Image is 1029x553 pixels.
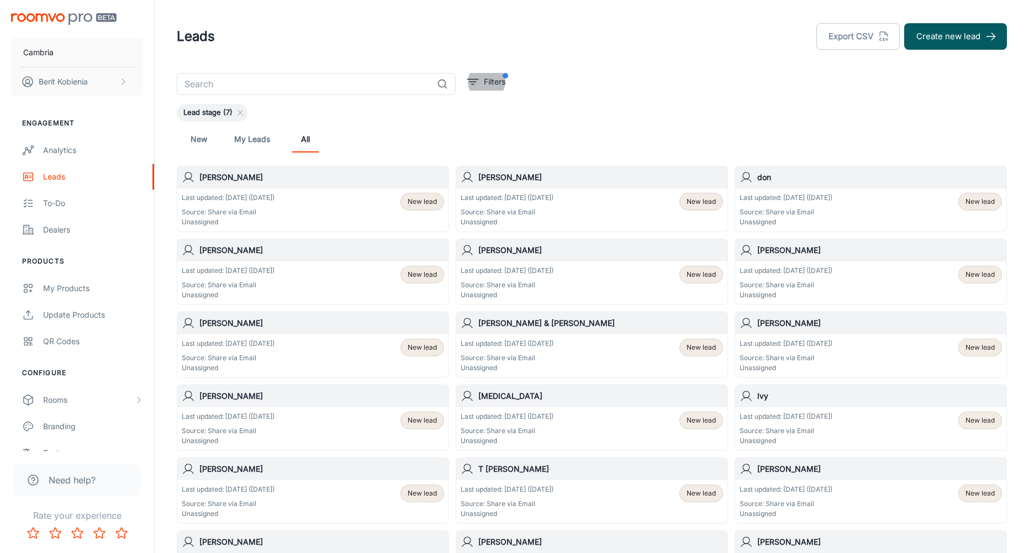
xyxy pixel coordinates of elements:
[478,536,723,548] h6: [PERSON_NAME]
[199,317,444,329] h6: [PERSON_NAME]
[177,107,239,118] span: Lead stage (7)
[735,239,1007,305] a: [PERSON_NAME]Last updated: [DATE] ([DATE])Source: Share via EmailUnassignedNew lead
[182,412,275,422] p: Last updated: [DATE] ([DATE])
[478,390,723,402] h6: [MEDICAL_DATA]
[11,38,143,67] button: Cambria
[43,224,143,236] div: Dealers
[66,522,88,544] button: Rate 3 star
[461,499,553,509] p: Source: Share via Email
[182,363,275,373] p: Unassigned
[23,46,54,59] p: Cambria
[461,412,553,422] p: Last updated: [DATE] ([DATE])
[740,436,832,446] p: Unassigned
[11,13,117,25] img: Roomvo PRO Beta
[757,463,1002,475] h6: [PERSON_NAME]
[461,290,553,300] p: Unassigned
[757,390,1002,402] h6: Ivy
[182,484,275,494] p: Last updated: [DATE] ([DATE])
[461,217,553,227] p: Unassigned
[735,312,1007,378] a: [PERSON_NAME]Last updated: [DATE] ([DATE])Source: Share via EmailUnassignedNew lead
[687,488,716,498] span: New lead
[408,343,437,352] span: New lead
[687,197,716,207] span: New lead
[182,426,275,436] p: Source: Share via Email
[461,353,553,363] p: Source: Share via Email
[735,385,1007,451] a: IvyLast updated: [DATE] ([DATE])Source: Share via EmailUnassignedNew lead
[965,343,995,352] span: New lead
[461,280,553,290] p: Source: Share via Email
[461,484,553,494] p: Last updated: [DATE] ([DATE])
[965,488,995,498] span: New lead
[49,473,96,487] span: Need help?
[199,536,444,548] h6: [PERSON_NAME]
[740,363,832,373] p: Unassigned
[740,484,832,494] p: Last updated: [DATE] ([DATE])
[816,23,900,50] button: Export CSV
[740,499,832,509] p: Source: Share via Email
[182,499,275,509] p: Source: Share via Email
[408,488,437,498] span: New lead
[456,312,728,378] a: [PERSON_NAME] & [PERSON_NAME]Last updated: [DATE] ([DATE])Source: Share via EmailUnassignedNew lead
[740,207,832,217] p: Source: Share via Email
[757,317,1002,329] h6: [PERSON_NAME]
[182,436,275,446] p: Unassigned
[687,270,716,280] span: New lead
[740,426,832,436] p: Source: Share via Email
[43,171,143,183] div: Leads
[43,144,143,156] div: Analytics
[43,282,143,294] div: My Products
[757,171,1002,183] h6: don
[9,509,145,522] p: Rate your experience
[44,522,66,544] button: Rate 2 star
[182,207,275,217] p: Source: Share via Email
[43,309,143,321] div: Update Products
[757,244,1002,256] h6: [PERSON_NAME]
[292,126,319,152] a: All
[182,266,275,276] p: Last updated: [DATE] ([DATE])
[177,312,449,378] a: [PERSON_NAME]Last updated: [DATE] ([DATE])Source: Share via EmailUnassignedNew lead
[740,280,832,290] p: Source: Share via Email
[461,266,553,276] p: Last updated: [DATE] ([DATE])
[11,67,143,96] button: Berit Kobienia
[740,266,832,276] p: Last updated: [DATE] ([DATE])
[39,76,88,88] p: Berit Kobienia
[43,394,134,406] div: Rooms
[904,23,1007,50] button: Create new lead
[177,239,449,305] a: [PERSON_NAME]Last updated: [DATE] ([DATE])Source: Share via EmailUnassignedNew lead
[456,166,728,232] a: [PERSON_NAME]Last updated: [DATE] ([DATE])Source: Share via EmailUnassignedNew lead
[735,166,1007,232] a: donLast updated: [DATE] ([DATE])Source: Share via EmailUnassignedNew lead
[965,270,995,280] span: New lead
[43,447,143,459] div: Texts
[177,73,432,95] input: Search
[465,73,508,91] button: filter
[478,317,723,329] h6: [PERSON_NAME] & [PERSON_NAME]
[199,463,444,475] h6: [PERSON_NAME]
[177,104,247,122] div: Lead stage (7)
[687,415,716,425] span: New lead
[43,420,143,433] div: Branding
[182,290,275,300] p: Unassigned
[740,290,832,300] p: Unassigned
[408,415,437,425] span: New lead
[740,509,832,519] p: Unassigned
[740,339,832,349] p: Last updated: [DATE] ([DATE])
[177,27,215,46] h1: Leads
[456,457,728,524] a: T [PERSON_NAME]Last updated: [DATE] ([DATE])Source: Share via EmailUnassignedNew lead
[408,197,437,207] span: New lead
[43,197,143,209] div: To-do
[740,412,832,422] p: Last updated: [DATE] ([DATE])
[177,166,449,232] a: [PERSON_NAME]Last updated: [DATE] ([DATE])Source: Share via EmailUnassignedNew lead
[456,239,728,305] a: [PERSON_NAME]Last updated: [DATE] ([DATE])Source: Share via EmailUnassignedNew lead
[484,76,505,88] p: Filters
[965,415,995,425] span: New lead
[234,126,270,152] a: My Leads
[186,126,212,152] a: New
[88,522,110,544] button: Rate 4 star
[456,385,728,451] a: [MEDICAL_DATA]Last updated: [DATE] ([DATE])Source: Share via EmailUnassignedNew lead
[478,244,723,256] h6: [PERSON_NAME]
[182,217,275,227] p: Unassigned
[199,390,444,402] h6: [PERSON_NAME]
[461,339,553,349] p: Last updated: [DATE] ([DATE])
[461,363,553,373] p: Unassigned
[182,280,275,290] p: Source: Share via Email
